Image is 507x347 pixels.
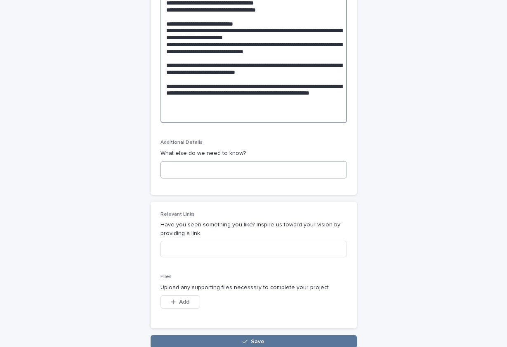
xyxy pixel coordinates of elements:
p: Have you seen something you like? Inspire us toward your vision by providing a link. [160,221,347,238]
span: Additional Details [160,140,203,145]
span: Relevant Links [160,212,195,217]
p: What else do we need to know? [160,149,347,158]
button: Add [160,295,200,309]
span: Save [251,339,264,345]
span: Files [160,274,172,279]
p: Upload any supporting files necessary to complete your project. [160,283,347,292]
span: Add [179,299,189,305]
